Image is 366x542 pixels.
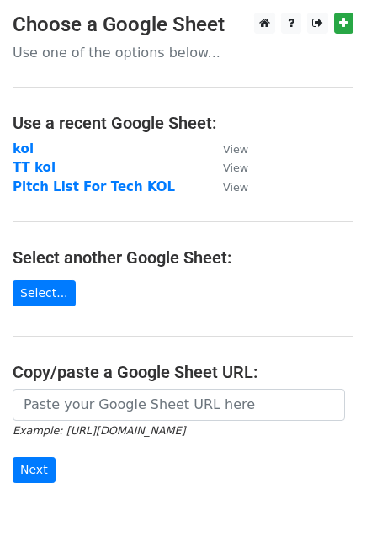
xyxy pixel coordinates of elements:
input: Paste your Google Sheet URL here [13,389,345,421]
small: View [223,181,248,194]
h4: Use a recent Google Sheet: [13,113,353,133]
h3: Choose a Google Sheet [13,13,353,37]
h4: Select another Google Sheet: [13,247,353,268]
a: View [206,179,248,194]
h4: Copy/paste a Google Sheet URL: [13,362,353,382]
small: Example: [URL][DOMAIN_NAME] [13,424,185,437]
a: kol [13,141,34,157]
small: View [223,143,248,156]
a: Select... [13,280,76,306]
a: View [206,160,248,175]
small: View [223,162,248,174]
a: TT kol [13,160,56,175]
a: Pitch List For Tech KOL [13,179,175,194]
p: Use one of the options below... [13,44,353,61]
a: View [206,141,248,157]
input: Next [13,457,56,483]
